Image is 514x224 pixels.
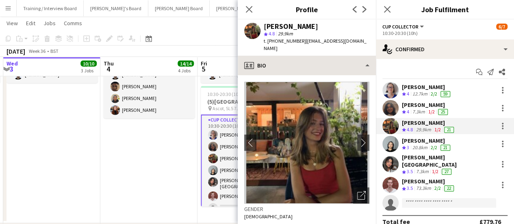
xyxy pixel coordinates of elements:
[104,60,114,67] span: Thu
[61,18,85,28] a: Comms
[269,30,275,37] span: 4.8
[414,168,430,175] div: 7.3km
[210,0,274,16] button: [PERSON_NAME]'s Board
[207,91,243,97] span: 10:30-20:30 (10h)
[80,61,97,67] span: 10/10
[102,64,114,74] span: 4
[244,82,369,204] img: Crew avatar or photo
[353,187,369,204] div: Open photos pop-in
[7,60,18,67] span: Wed
[376,4,514,15] h3: Job Fulfilment
[276,30,295,37] span: 29.9km
[431,91,437,97] app-skills-label: 2/2
[64,20,82,27] span: Comms
[201,98,292,105] h3: (5)[GEOGRAPHIC_DATA]
[7,20,18,27] span: View
[444,127,454,133] div: 21
[81,67,96,74] div: 3 Jobs
[438,109,448,115] div: 25
[411,109,427,115] div: 7.3km
[244,205,369,213] h3: Gender
[104,43,195,118] app-card-role: CUP COLLECTOR5/513:30-23:00 (9h30m)[PERSON_NAME][PERSON_NAME][PERSON_NAME][PERSON_NAME][PERSON_NAME]
[84,0,148,16] button: [PERSON_NAME]'s Board
[496,24,507,30] span: 6/7
[431,144,437,150] app-skills-label: 2/2
[402,137,452,144] div: [PERSON_NAME]
[264,38,367,51] span: | [EMAIL_ADDRESS][DOMAIN_NAME]
[407,126,413,133] span: 4.8
[50,48,59,54] div: BST
[178,67,193,74] div: 4 Jobs
[3,18,21,28] a: View
[382,24,419,30] span: CUP COLLECTOR
[444,185,454,191] div: 22
[402,119,455,126] div: [PERSON_NAME]
[440,145,450,151] div: 21
[402,101,449,109] div: [PERSON_NAME]
[428,109,435,115] app-skills-label: 1/2
[407,168,413,174] span: 3.5
[7,47,25,55] div: [DATE]
[442,169,451,175] div: 27
[201,60,207,67] span: Fri
[148,0,210,16] button: [PERSON_NAME] Board
[178,61,194,67] span: 14/14
[414,185,433,192] div: 73.3km
[407,91,409,97] span: 4
[213,105,241,111] span: Ascot, SL5 7JX
[440,91,450,97] div: 59
[434,185,441,191] app-skills-label: 2/2
[43,20,56,27] span: Jobs
[402,178,455,185] div: [PERSON_NAME]
[238,4,376,15] h3: Profile
[17,0,84,16] button: Training / Interview Board
[201,86,292,207] app-job-card: 10:30-20:30 (10h)6/7(5)[GEOGRAPHIC_DATA] Ascot, SL5 7JX1 RoleCUP COLLECTOR52A6/710:30-20:30 (10h)...
[238,56,376,75] div: Bio
[40,18,59,28] a: Jobs
[411,144,429,151] div: 20.8km
[402,83,452,91] div: [PERSON_NAME]
[407,109,409,115] span: 4
[432,168,438,174] app-skills-label: 1/2
[201,115,292,217] app-card-role: CUP COLLECTOR52A6/710:30-20:30 (10h)[PERSON_NAME][PERSON_NAME][PERSON_NAME][PERSON_NAME][PERSON_N...
[407,185,413,191] span: 3.5
[434,126,441,133] app-skills-label: 1/2
[376,39,514,59] div: Confirmed
[414,126,433,133] div: 29.9km
[200,64,207,74] span: 5
[411,91,429,98] div: 12.7km
[23,18,39,28] a: Edit
[402,154,494,168] div: [PERSON_NAME] [GEOGRAPHIC_DATA]
[244,213,293,220] span: [DEMOGRAPHIC_DATA]
[382,30,507,36] div: 10:30-20:30 (10h)
[5,64,18,74] span: 3
[382,24,425,30] button: CUP COLLECTOR
[407,144,409,150] span: 3
[27,48,47,54] span: Week 36
[264,23,318,30] div: [PERSON_NAME]
[264,38,306,44] span: t. [PHONE_NUMBER]
[26,20,35,27] span: Edit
